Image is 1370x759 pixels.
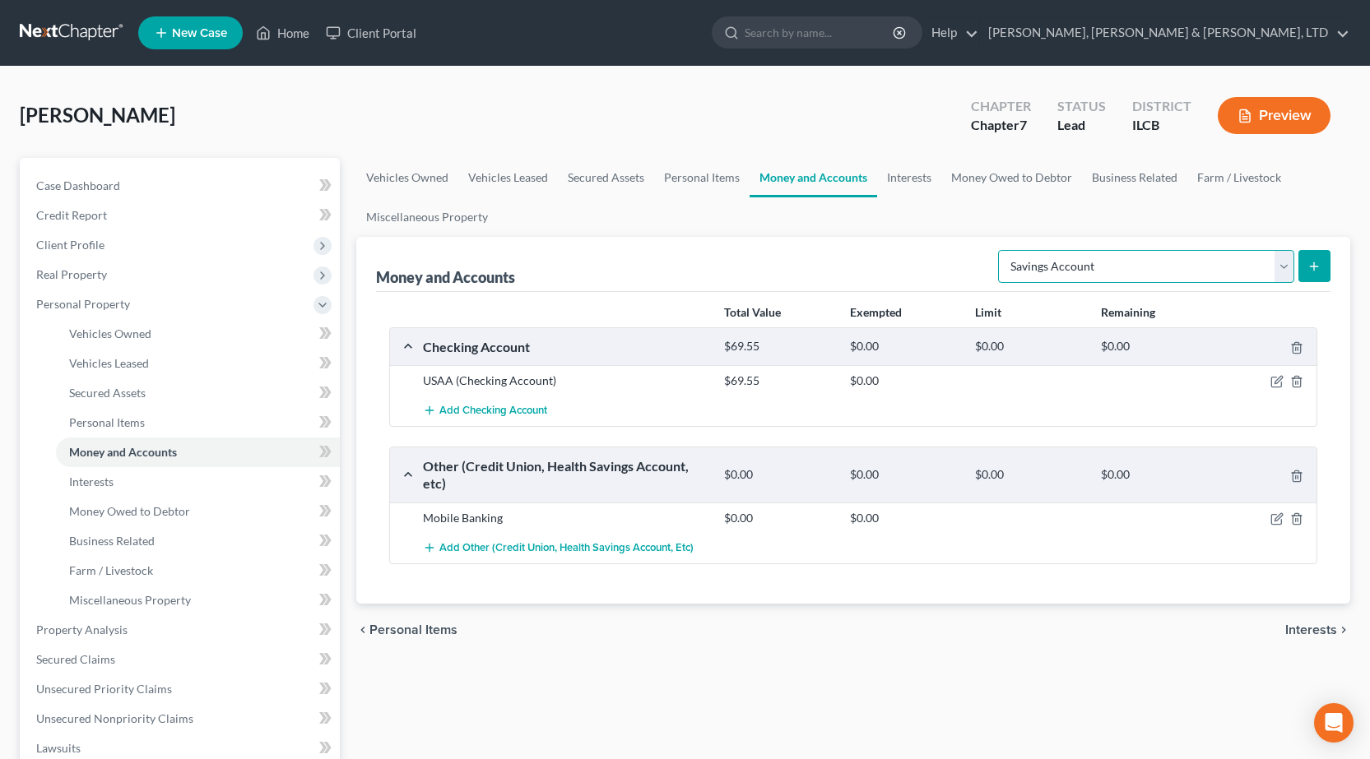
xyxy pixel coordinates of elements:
span: Vehicles Leased [69,356,149,370]
span: Property Analysis [36,622,128,636]
a: Unsecured Priority Claims [23,674,340,704]
span: Interests [69,474,114,488]
a: Property Analysis [23,615,340,645]
span: Add Checking Account [439,405,547,418]
span: Vehicles Owned [69,326,151,340]
span: Personal Items [69,415,145,429]
span: Unsecured Priority Claims [36,682,172,696]
span: Money and Accounts [69,445,177,459]
span: Real Property [36,267,107,281]
span: New Case [172,27,227,39]
i: chevron_left [356,623,369,636]
span: Credit Report [36,208,107,222]
a: Business Related [1082,158,1187,197]
span: Lawsuits [36,741,81,755]
div: $69.55 [716,373,841,389]
span: Personal Property [36,297,130,311]
div: $0.00 [842,510,967,526]
a: Secured Claims [23,645,340,674]
span: Case Dashboard [36,178,120,192]
a: Interests [56,467,340,497]
input: Search by name... [745,17,895,48]
a: Money and Accounts [750,158,877,197]
a: Client Portal [318,18,425,48]
a: Vehicles Leased [458,158,558,197]
span: Money Owed to Debtor [69,504,190,518]
button: Interests chevron_right [1285,623,1350,636]
a: Business Related [56,526,340,556]
span: Client Profile [36,238,104,252]
span: [PERSON_NAME] [20,103,175,127]
a: Help [923,18,978,48]
button: Add Other (Credit Union, Health Savings Account, etc) [423,533,694,563]
div: Checking Account [415,338,716,355]
div: Mobile Banking [415,510,716,526]
span: Secured Assets [69,386,146,400]
a: Money Owed to Debtor [941,158,1082,197]
div: $0.00 [716,467,841,483]
div: USAA (Checking Account) [415,373,716,389]
div: $0.00 [842,339,967,354]
div: Status [1057,97,1106,116]
button: Add Checking Account [423,396,547,426]
button: Preview [1218,97,1331,134]
div: Money and Accounts [376,267,515,287]
span: 7 [1019,117,1027,132]
a: Money Owed to Debtor [56,497,340,526]
div: Chapter [971,97,1031,116]
a: Secured Assets [56,378,340,408]
span: Interests [1285,623,1337,636]
a: Money and Accounts [56,437,340,467]
a: Interests [877,158,941,197]
span: Business Related [69,534,155,548]
a: Miscellaneous Property [56,585,340,615]
strong: Limit [975,305,1001,319]
div: $0.00 [1093,339,1218,354]
div: $0.00 [716,510,841,526]
div: $0.00 [967,467,1092,483]
div: Open Intercom Messenger [1314,703,1354,743]
div: Lead [1057,116,1106,135]
a: Farm / Livestock [1187,158,1291,197]
a: Vehicles Owned [356,158,458,197]
a: [PERSON_NAME], [PERSON_NAME] & [PERSON_NAME], LTD [980,18,1349,48]
div: ILCB [1132,116,1191,135]
a: Miscellaneous Property [356,197,498,237]
div: $0.00 [842,467,967,483]
span: Unsecured Nonpriority Claims [36,711,193,725]
a: Home [248,18,318,48]
div: $0.00 [842,373,967,389]
a: Secured Assets [558,158,654,197]
span: Personal Items [369,623,457,636]
a: Farm / Livestock [56,556,340,585]
a: Unsecured Nonpriority Claims [23,704,340,734]
a: Personal Items [654,158,750,197]
span: Miscellaneous Property [69,593,191,607]
span: Farm / Livestock [69,563,153,577]
a: Case Dashboard [23,171,340,201]
a: Vehicles Leased [56,349,340,378]
span: Add Other (Credit Union, Health Savings Account, etc) [439,541,694,554]
i: chevron_right [1337,623,1350,636]
button: chevron_left Personal Items [356,623,457,636]
div: District [1132,97,1191,116]
strong: Total Value [724,305,781,319]
a: Personal Items [56,408,340,437]
span: Secured Claims [36,652,115,666]
strong: Exempted [850,305,902,319]
a: Credit Report [23,201,340,230]
div: $0.00 [1093,467,1218,483]
div: $69.55 [716,339,841,354]
a: Vehicles Owned [56,319,340,349]
strong: Remaining [1101,305,1155,319]
div: Chapter [971,116,1031,135]
div: Other (Credit Union, Health Savings Account, etc) [415,457,716,493]
div: $0.00 [967,339,1092,354]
